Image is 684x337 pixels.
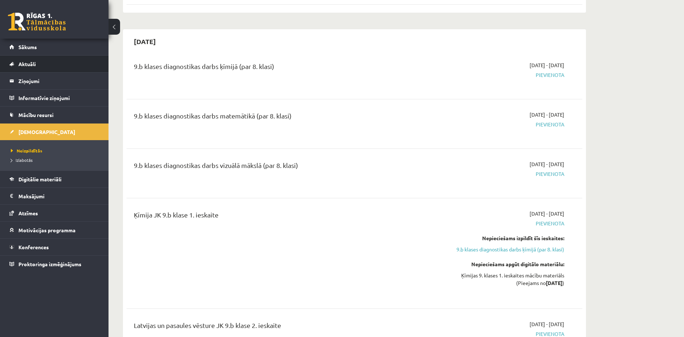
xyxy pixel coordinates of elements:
[9,222,99,238] a: Motivācijas programma
[428,260,564,268] div: Nepieciešams apgūt digitālo materiālu:
[530,320,564,328] span: [DATE] - [DATE]
[18,188,99,204] legend: Maksājumi
[9,124,99,140] a: [DEMOGRAPHIC_DATA]
[18,61,36,67] span: Aktuāli
[18,90,99,106] legend: Informatīvie ziņojumi
[18,112,54,118] span: Mācību resursi
[134,61,417,75] div: 9.b klases diagnostikas darbs ķīmijā (par 8. klasi)
[9,205,99,221] a: Atzīmes
[428,170,564,178] span: Pievienota
[428,272,564,287] div: Ķīmijas 9. klases 1. ieskaites mācību materiāls (Pieejams no )
[18,227,76,233] span: Motivācijas programma
[134,320,417,334] div: Latvijas un pasaules vēsture JK 9.b klase 2. ieskaite
[11,148,42,154] span: Neizpildītās
[18,73,99,89] legend: Ziņojumi
[428,234,564,242] div: Nepieciešams izpildīt šīs ieskaites:
[9,107,99,123] a: Mācību resursi
[134,160,417,174] div: 9.b klases diagnostikas darbs vizuālā mākslā (par 8. klasi)
[546,280,562,286] strong: [DATE]
[530,160,564,168] span: [DATE] - [DATE]
[8,13,66,31] a: Rīgas 1. Tālmācības vidusskola
[127,33,163,50] h2: [DATE]
[428,220,564,227] span: Pievienota
[9,171,99,187] a: Digitālie materiāli
[530,210,564,217] span: [DATE] - [DATE]
[9,90,99,106] a: Informatīvie ziņojumi
[18,176,61,182] span: Digitālie materiāli
[9,56,99,72] a: Aktuāli
[530,61,564,69] span: [DATE] - [DATE]
[18,261,81,267] span: Proktoringa izmēģinājums
[9,39,99,55] a: Sākums
[428,71,564,79] span: Pievienota
[11,157,33,163] span: Izlabotās
[18,129,75,135] span: [DEMOGRAPHIC_DATA]
[530,111,564,118] span: [DATE] - [DATE]
[9,239,99,255] a: Konferences
[11,157,101,163] a: Izlabotās
[9,188,99,204] a: Maksājumi
[18,44,37,50] span: Sākums
[9,73,99,89] a: Ziņojumi
[18,244,49,250] span: Konferences
[428,246,564,253] a: 9.b klases diagnostikas darbs ķīmijā (par 8. klasi)
[11,147,101,154] a: Neizpildītās
[134,111,417,124] div: 9.b klases diagnostikas darbs matemātikā (par 8. klasi)
[9,256,99,272] a: Proktoringa izmēģinājums
[428,121,564,128] span: Pievienota
[134,210,417,223] div: Ķīmija JK 9.b klase 1. ieskaite
[18,210,38,216] span: Atzīmes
